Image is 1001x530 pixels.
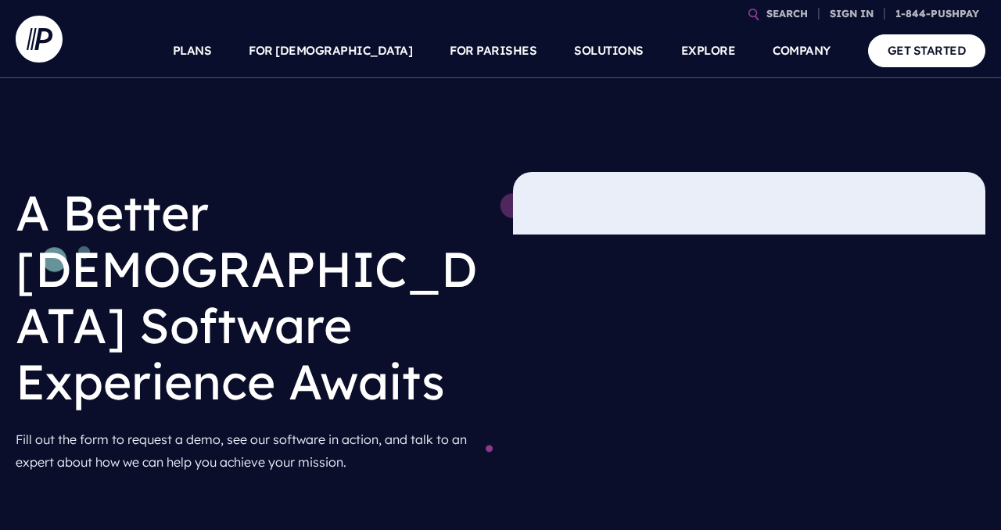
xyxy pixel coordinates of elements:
[450,23,536,78] a: FOR PARISHES
[868,34,986,66] a: GET STARTED
[16,172,488,422] h1: A Better [DEMOGRAPHIC_DATA] Software Experience Awaits
[173,23,212,78] a: PLANS
[249,23,412,78] a: FOR [DEMOGRAPHIC_DATA]
[681,23,736,78] a: EXPLORE
[773,23,831,78] a: COMPANY
[16,422,488,480] p: Fill out the form to request a demo, see our software in action, and talk to an expert about how ...
[574,23,644,78] a: SOLUTIONS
